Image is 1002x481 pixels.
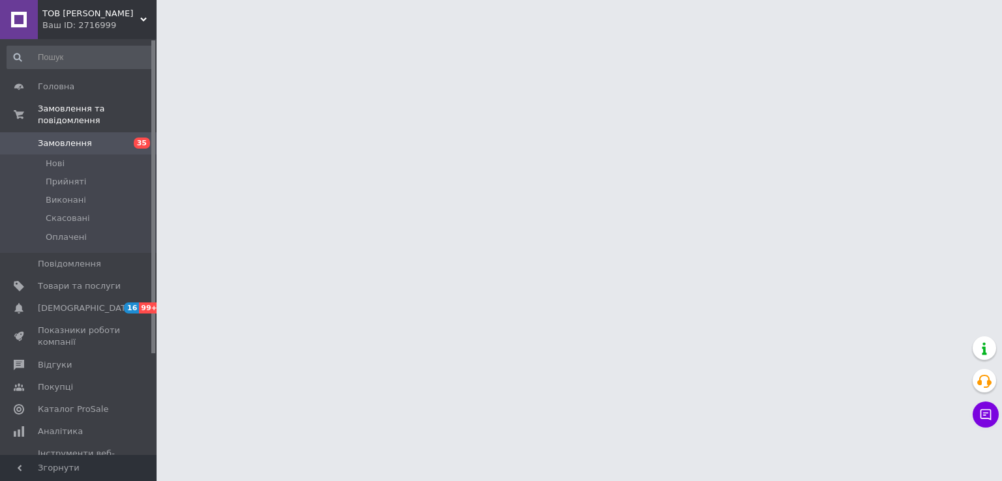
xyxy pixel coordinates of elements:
[38,403,108,415] span: Каталог ProSale
[38,381,73,393] span: Покупці
[38,81,74,93] span: Головна
[124,302,139,313] span: 16
[46,158,65,169] span: Нові
[46,176,86,188] span: Прийняті
[38,448,121,471] span: Інструменти веб-майстра та SEO
[973,401,999,428] button: Чат з покупцем
[134,138,150,149] span: 35
[38,103,157,126] span: Замовлення та повідомлення
[42,20,157,31] div: Ваш ID: 2716999
[46,231,87,243] span: Оплачені
[46,212,90,224] span: Скасовані
[38,258,101,270] span: Повідомлення
[38,426,83,437] span: Аналітика
[38,138,92,149] span: Замовлення
[139,302,160,313] span: 99+
[7,46,154,69] input: Пошук
[46,194,86,206] span: Виконані
[38,302,134,314] span: [DEMOGRAPHIC_DATA]
[38,280,121,292] span: Товари та послуги
[42,8,140,20] span: ТОВ Айселл
[38,325,121,348] span: Показники роботи компанії
[38,359,72,371] span: Відгуки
